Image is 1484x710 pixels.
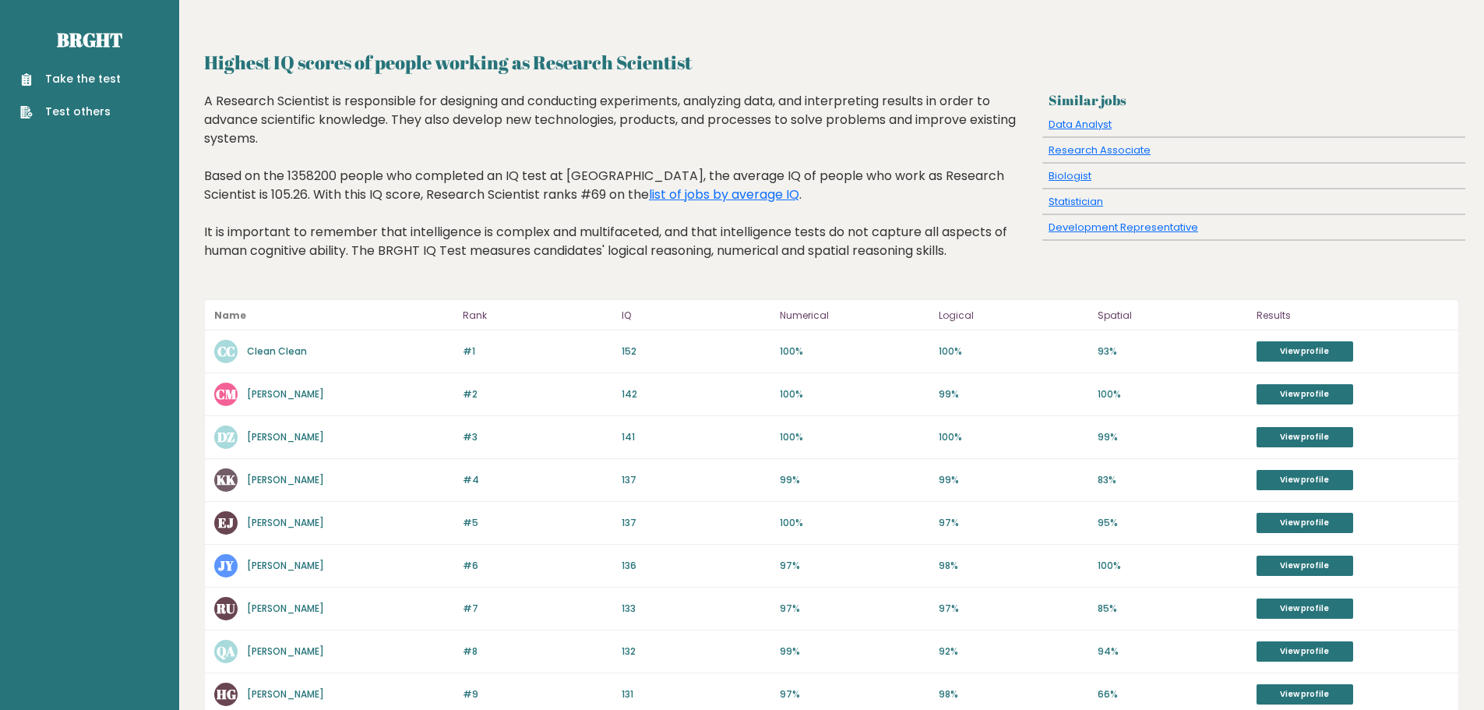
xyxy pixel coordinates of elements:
b: Name [214,309,246,322]
a: View profile [1257,341,1353,362]
p: 99% [1098,430,1247,444]
text: CM [216,385,237,403]
p: 100% [780,516,929,530]
p: 136 [622,559,771,573]
p: 97% [939,516,1088,530]
p: #9 [463,687,612,701]
p: 85% [1098,602,1247,616]
text: EJ [218,514,234,532]
p: 99% [780,645,929,659]
p: 100% [1098,559,1247,573]
a: View profile [1257,556,1353,576]
a: View profile [1257,599,1353,619]
p: #5 [463,516,612,530]
a: [PERSON_NAME] [247,559,324,572]
p: 99% [780,473,929,487]
p: Spatial [1098,306,1247,325]
a: list of jobs by average IQ [649,185,799,203]
p: #7 [463,602,612,616]
p: 131 [622,687,771,701]
p: #2 [463,387,612,401]
p: #8 [463,645,612,659]
a: View profile [1257,470,1353,490]
a: Clean Clean [247,344,307,358]
p: 132 [622,645,771,659]
a: [PERSON_NAME] [247,473,324,486]
p: 97% [780,559,929,573]
p: 83% [1098,473,1247,487]
a: Take the test [20,71,121,87]
p: 99% [939,473,1088,487]
p: 99% [939,387,1088,401]
p: Rank [463,306,612,325]
p: 142 [622,387,771,401]
p: 137 [622,473,771,487]
p: 94% [1098,645,1247,659]
text: QA [217,642,235,660]
p: 100% [1098,387,1247,401]
p: #6 [463,559,612,573]
a: Statistician [1049,194,1103,209]
p: 97% [780,687,929,701]
text: DZ [217,428,234,446]
a: [PERSON_NAME] [247,430,324,443]
p: 133 [622,602,771,616]
a: View profile [1257,641,1353,662]
p: Logical [939,306,1088,325]
a: [PERSON_NAME] [247,516,324,529]
p: #1 [463,344,612,359]
p: 100% [780,344,929,359]
a: Biologist [1049,168,1091,183]
a: Data Analyst [1049,117,1112,132]
text: HG [217,685,236,703]
p: #3 [463,430,612,444]
p: Results [1257,306,1449,325]
a: Brght [57,27,122,52]
h3: Similar jobs [1049,92,1459,108]
p: 98% [939,559,1088,573]
a: Development Representative [1049,220,1198,235]
p: 100% [780,430,929,444]
p: 97% [939,602,1088,616]
a: [PERSON_NAME] [247,687,324,701]
p: IQ [622,306,771,325]
p: 137 [622,516,771,530]
p: Numerical [780,306,929,325]
p: #4 [463,473,612,487]
p: 100% [939,344,1088,359]
p: 98% [939,687,1088,701]
a: [PERSON_NAME] [247,645,324,658]
text: KK [217,471,236,489]
p: 152 [622,344,771,359]
a: Test others [20,104,121,120]
a: Research Associate [1049,143,1151,157]
h2: Highest IQ scores of people working as Research Scientist [204,48,1459,76]
div: A Research Scientist is responsible for designing and conducting experiments, analyzing data, and... [204,92,1037,284]
a: View profile [1257,384,1353,404]
text: RU [216,599,235,617]
p: 92% [939,645,1088,659]
p: 95% [1098,516,1247,530]
a: View profile [1257,684,1353,705]
text: CC [217,342,235,360]
text: JY [218,556,234,574]
a: [PERSON_NAME] [247,387,324,401]
p: 97% [780,602,929,616]
p: 66% [1098,687,1247,701]
p: 93% [1098,344,1247,359]
a: [PERSON_NAME] [247,602,324,615]
a: View profile [1257,427,1353,447]
a: View profile [1257,513,1353,533]
p: 141 [622,430,771,444]
p: 100% [780,387,929,401]
p: 100% [939,430,1088,444]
